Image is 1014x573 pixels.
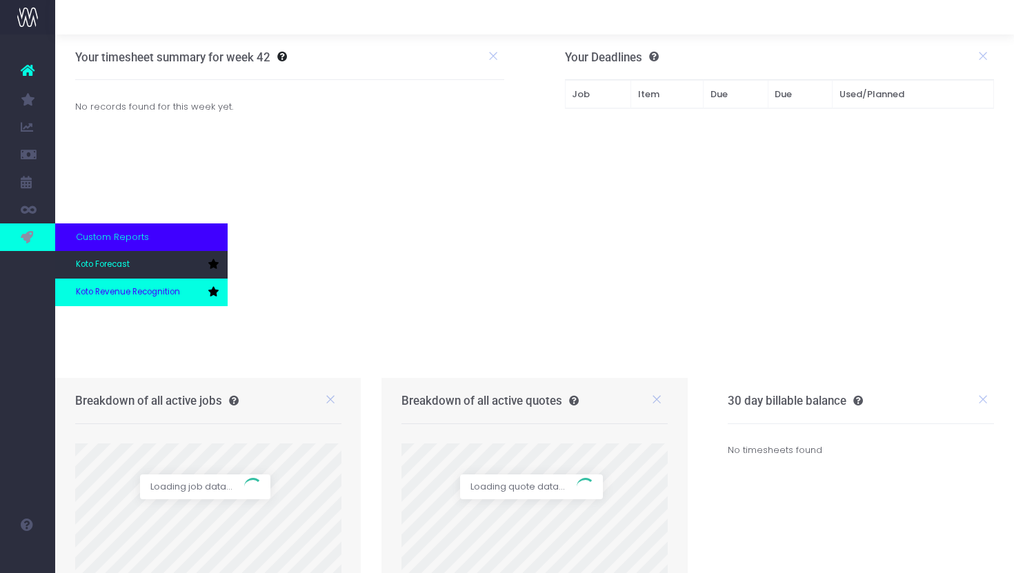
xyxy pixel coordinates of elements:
[704,81,768,109] th: Due
[76,286,180,299] span: Koto Revenue Recognition
[76,259,130,271] span: Koto Forecast
[565,81,630,109] th: Job
[76,230,149,244] span: Custom Reports
[728,394,863,408] h3: 30 day billable balance
[832,81,994,109] th: Used/Planned
[55,279,228,306] a: Koto Revenue Recognition
[630,81,704,109] th: Item
[140,474,243,499] span: Loading job data...
[460,474,575,499] span: Loading quote data...
[728,424,994,477] div: No timesheets found
[75,50,270,64] h3: Your timesheet summary for week 42
[65,100,515,114] div: No records found for this week yet.
[565,50,659,64] h3: Your Deadlines
[768,81,832,109] th: Due
[17,545,38,566] img: images/default_profile_image.png
[55,251,228,279] a: Koto Forecast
